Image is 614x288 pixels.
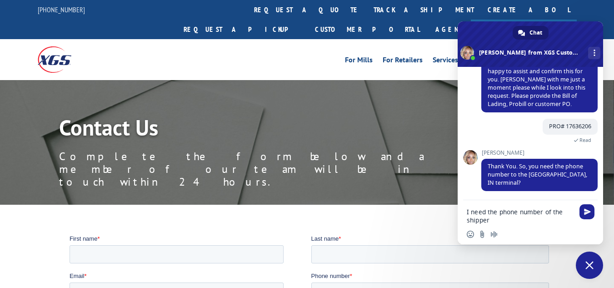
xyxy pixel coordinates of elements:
[59,116,468,143] h1: Contact Us
[488,43,589,108] span: Good Morning! Thank You for contacting Xpress Global Systems. My name is [PERSON_NAME] and I will...
[383,56,423,66] a: For Retailers
[490,231,498,238] span: Audio message
[433,56,458,66] a: Services
[471,20,577,39] a: Join Our Team
[177,20,308,39] a: Request a pickup
[579,137,591,143] span: Read
[481,150,598,156] span: [PERSON_NAME]
[529,26,542,40] span: Chat
[467,231,474,238] span: Insert an emoji
[244,102,250,108] input: Contact by Phone
[38,5,85,14] a: [PHONE_NUMBER]
[345,56,373,66] a: For Mills
[549,122,591,130] span: PRO# 17636206
[467,208,574,224] textarea: Compose your message...
[244,90,250,96] input: Contact by Email
[479,231,486,238] span: Send a file
[588,47,600,59] div: More channels
[426,20,471,39] a: Agent
[242,38,280,45] span: Phone number
[252,90,297,97] span: Contact by Email
[252,102,299,109] span: Contact by Phone
[513,26,549,40] div: Chat
[308,20,426,39] a: Customer Portal
[576,252,603,279] div: Close chat
[59,150,468,188] p: Complete the form below and a member of our team will be in touch within 24 hours.
[242,76,293,82] span: Contact Preference
[579,204,594,219] span: Send
[488,162,587,187] span: Thank You. So, you need the phone number to the [GEOGRAPHIC_DATA], IN terminal?
[242,1,270,8] span: Last name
